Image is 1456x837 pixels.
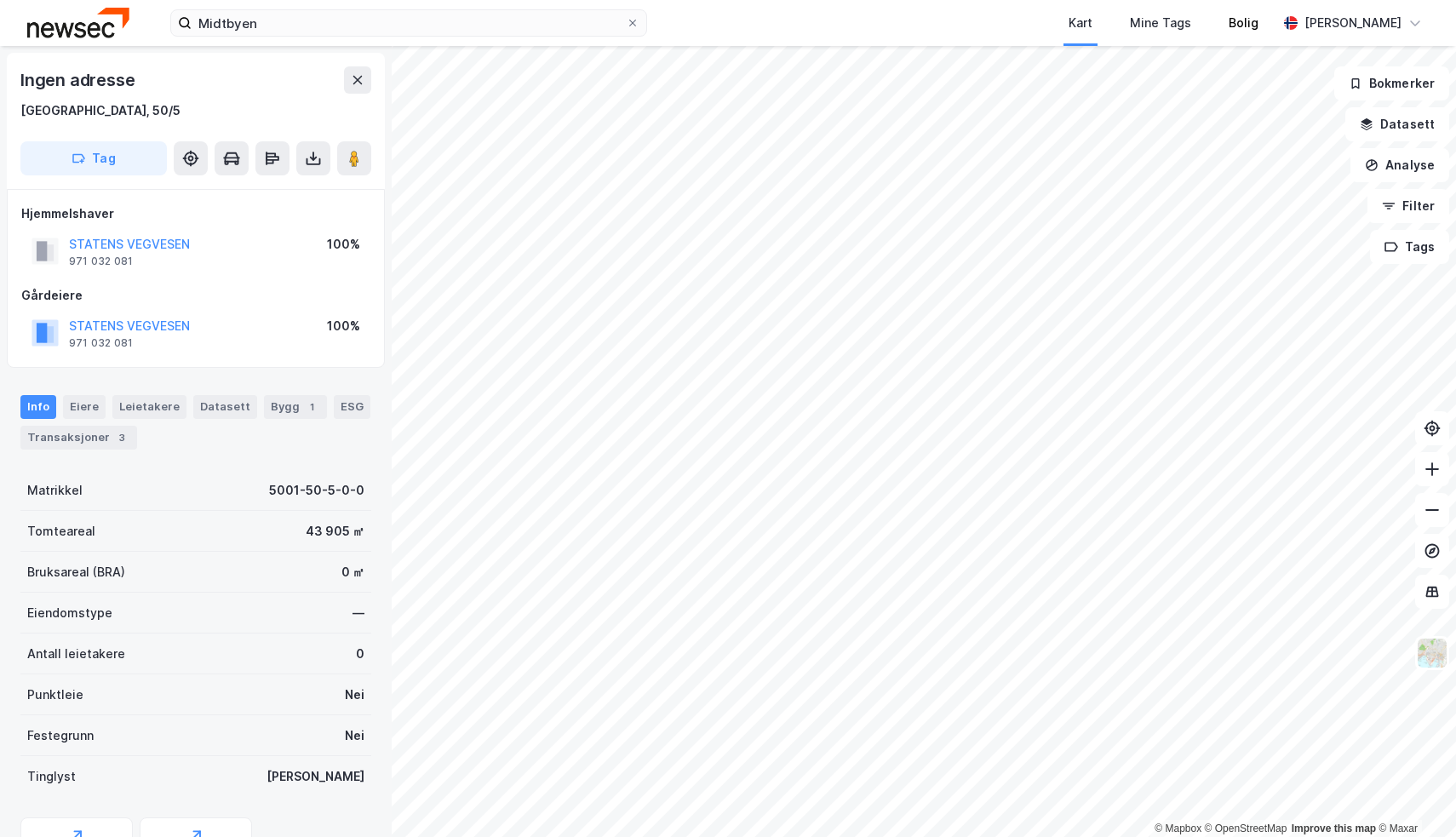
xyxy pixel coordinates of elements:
[264,395,327,419] div: Bygg
[1371,755,1456,837] iframe: Chat Widget
[345,725,364,746] div: Nei
[1345,107,1449,141] button: Datasett
[334,395,370,419] div: ESG
[20,141,167,175] button: Tag
[21,285,370,306] div: Gårdeiere
[27,562,125,582] div: Bruksareal (BRA)
[1350,148,1449,182] button: Analyse
[303,398,320,416] div: 1
[112,395,186,419] div: Leietakere
[20,426,137,450] div: Transaksjoner
[69,255,133,268] div: 971 032 081
[27,685,83,705] div: Punktleie
[306,521,364,542] div: 43 905 ㎡
[1416,637,1448,669] img: Z
[27,766,76,787] div: Tinglyst
[192,10,626,36] input: Søk på adresse, matrikkel, gårdeiere, leietakere eller personer
[327,234,360,255] div: 100%
[345,685,364,705] div: Nei
[1334,66,1449,100] button: Bokmerker
[27,480,83,501] div: Matrikkel
[63,395,106,419] div: Eiere
[69,336,133,350] div: 971 032 081
[27,8,129,37] img: newsec-logo.f6e21ccffca1b3a03d2d.png
[20,100,181,121] div: [GEOGRAPHIC_DATA], 50/5
[353,603,364,623] div: —
[267,766,364,787] div: [PERSON_NAME]
[1304,13,1402,33] div: [PERSON_NAME]
[1370,230,1449,264] button: Tags
[27,521,95,542] div: Tomteareal
[193,395,257,419] div: Datasett
[356,644,364,664] div: 0
[341,562,364,582] div: 0 ㎡
[1292,823,1376,834] a: Improve this map
[20,66,138,94] div: Ingen adresse
[1367,189,1449,223] button: Filter
[1205,823,1287,834] a: OpenStreetMap
[1130,13,1191,33] div: Mine Tags
[27,725,94,746] div: Festegrunn
[327,316,360,336] div: 100%
[20,395,56,419] div: Info
[1069,13,1092,33] div: Kart
[27,603,112,623] div: Eiendomstype
[27,644,125,664] div: Antall leietakere
[113,429,130,446] div: 3
[1155,823,1201,834] a: Mapbox
[1371,755,1456,837] div: Kontrollprogram for chat
[21,204,370,224] div: Hjemmelshaver
[1229,13,1258,33] div: Bolig
[269,480,364,501] div: 5001-50-5-0-0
